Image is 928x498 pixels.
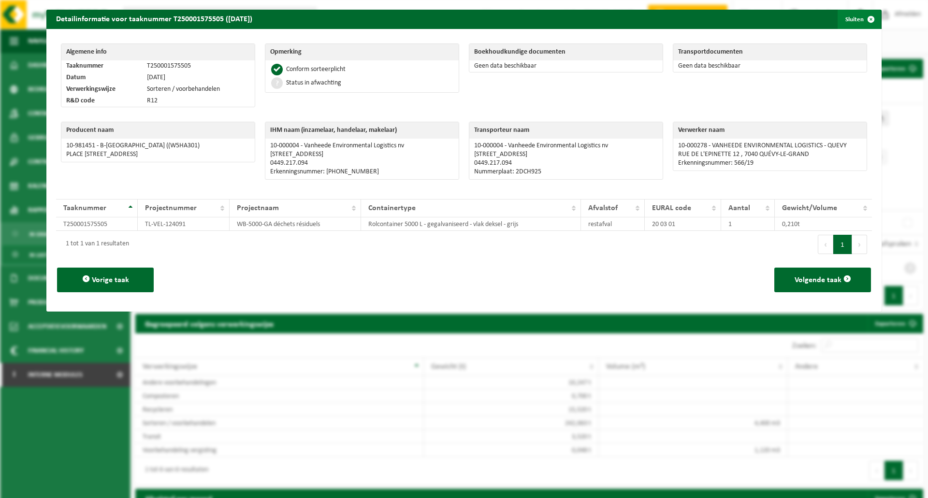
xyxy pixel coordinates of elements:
th: Algemene info [61,44,255,60]
button: Vorige taak [57,268,154,292]
span: Volgende taak [795,276,841,284]
div: Status in afwachting [286,80,341,86]
p: 10-000004 - Vanheede Environmental Logistics nv [270,142,454,150]
p: 0449.217.094 [270,159,454,167]
p: RUE DE L'EPINETTE 12 , 7040 QUÉVY-LE-GRAND [678,151,862,158]
td: R&D code [61,95,142,107]
th: Transportdocumenten [673,44,844,60]
p: 10-981451 - B-[GEOGRAPHIC_DATA] ((W5HA301) [66,142,250,150]
td: 0,210t [775,217,872,231]
td: Sorteren / voorbehandelen [142,84,255,95]
button: Previous [818,235,833,254]
td: TL-VEL-124091 [138,217,230,231]
p: Erkenningsnummer: [PHONE_NUMBER] [270,168,454,176]
th: Verwerker naam [673,122,867,139]
p: 10-000004 - Vanheede Environmental Logistics nv [474,142,658,150]
td: restafval [581,217,645,231]
th: Producent naam [61,122,255,139]
td: Verwerkingswijze [61,84,142,95]
span: Projectnaam [237,204,279,212]
p: PLACE [STREET_ADDRESS] [66,151,250,158]
p: [STREET_ADDRESS] [474,151,658,158]
p: 10-000278 - VANHEEDE ENVIRONMENTAL LOGISTICS - QUEVY [678,142,862,150]
span: Gewicht/Volume [782,204,837,212]
td: T250001575505 [56,217,138,231]
span: Taaknummer [63,204,106,212]
span: Vorige taak [92,276,129,284]
th: Boekhoudkundige documenten [469,44,663,60]
p: [STREET_ADDRESS] [270,151,454,158]
span: Aantal [728,204,750,212]
td: Taaknummer [61,60,142,72]
th: Opmerking [265,44,459,60]
p: Nummerplaat: 2DCH925 [474,168,658,176]
td: T250001575505 [142,60,255,72]
div: Conform sorteerplicht [286,66,346,73]
td: 20 03 01 [645,217,721,231]
span: Projectnummer [145,204,197,212]
td: [DATE] [142,72,255,84]
span: Afvalstof [588,204,618,212]
button: Volgende taak [774,268,871,292]
button: Next [852,235,867,254]
td: Rolcontainer 5000 L - gegalvaniseerd - vlak deksel - grijs [361,217,581,231]
td: WB-5000-GA déchets résiduels [230,217,361,231]
div: 1 tot 1 van 1 resultaten [61,236,129,253]
p: Erkenningsnummer: 566/19 [678,159,862,167]
td: Geen data beschikbaar [469,60,663,72]
p: 0449.217.094 [474,159,658,167]
h2: Detailinformatie voor taaknummer T250001575505 ([DATE]) [46,10,262,28]
th: IHM naam (inzamelaar, handelaar, makelaar) [265,122,459,139]
td: 1 [721,217,775,231]
button: Sluiten [838,10,881,29]
span: EURAL code [652,204,691,212]
th: Transporteur naam [469,122,663,139]
td: R12 [142,95,255,107]
td: Geen data beschikbaar [673,60,867,72]
span: Containertype [368,204,416,212]
td: Datum [61,72,142,84]
button: 1 [833,235,852,254]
